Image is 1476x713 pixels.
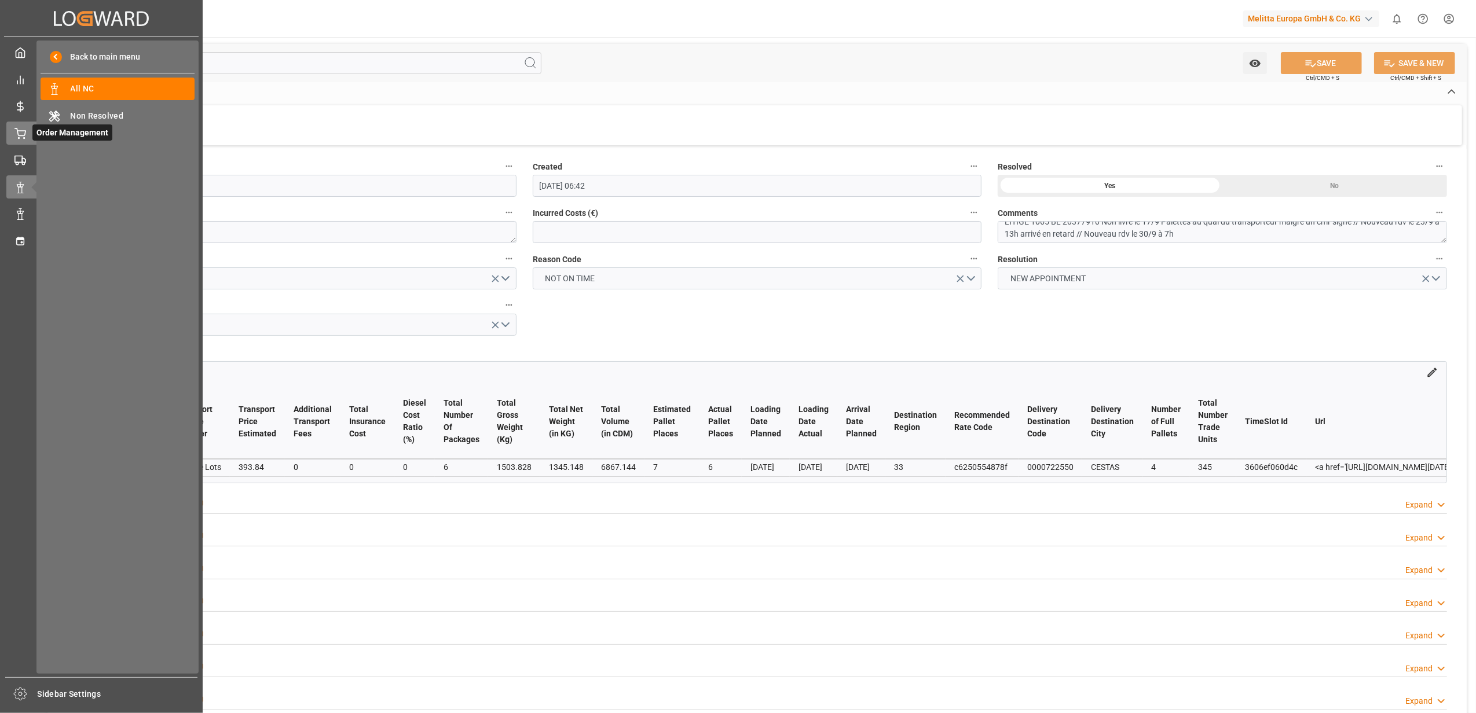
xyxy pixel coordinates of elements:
button: SAVE [1281,52,1362,74]
span: Created [533,161,562,173]
th: Loading Date Planned [742,384,790,459]
button: Responsible Party [501,251,517,266]
a: All NC [41,78,195,100]
button: open menu [67,314,517,336]
div: 345 [1198,460,1228,474]
a: My Cockpit [6,41,196,64]
button: Incurred Costs (€) [966,205,981,220]
th: Diesel Cost Ratio (%) [394,384,435,459]
span: Sidebar Settings [38,688,198,700]
textarea: 0cef1b0e5709 [67,221,517,243]
div: 1503.828 [497,460,532,474]
a: Order ManagementOrder Management [6,122,196,144]
span: NEW APPOINTMENT [1005,273,1092,285]
a: Rate Management [6,95,196,117]
div: 0 [294,460,332,474]
span: Reason Code [533,253,581,266]
button: Reason Code [966,251,981,266]
div: Expand [1405,695,1433,707]
div: 6 [708,460,733,474]
div: c6250554878f [954,460,1010,474]
th: Total Number Trade Units [1189,384,1236,459]
div: 33 [894,460,937,474]
th: Total Insurance Cost [340,384,394,459]
th: Total Number Of Packages [435,384,488,459]
div: [DATE] [750,460,781,474]
button: Created [966,159,981,174]
span: Ctrl/CMD + S [1306,73,1339,82]
div: 0 [349,460,386,474]
button: open menu [998,267,1447,289]
th: Recommended Rate Code [946,384,1019,459]
th: Actual Pallet Places [699,384,742,459]
div: Expand [1405,630,1433,642]
th: Delivery Destination City [1082,384,1142,459]
div: Expand [1405,597,1433,609]
div: [DATE] [799,460,829,474]
div: Melitta Europa GmbH & Co. KG [1243,10,1379,27]
button: Comments [1432,205,1447,220]
th: Arrival Date Planned [837,384,885,459]
div: 7 [653,460,691,474]
th: Number of Full Pallets [1142,384,1189,459]
textarea: LITIGE 1065 BL 20377910 Non livré le 17/9 Palettes au quai du transporteur malgré un cmr signé //... [998,221,1447,243]
button: SAVE & NEW [1374,52,1455,74]
div: 0000722550 [1027,460,1074,474]
button: Help Center [1410,6,1436,32]
input: DD-MM-YYYY HH:MM [67,175,517,197]
span: All NC [71,83,195,95]
th: Loading Date Actual [790,384,837,459]
div: Expand [1405,532,1433,544]
div: 6 [444,460,479,474]
input: DD-MM-YYYY HH:MM [533,175,982,197]
div: 6867.144 [601,460,636,474]
th: TimeSlot Id [1236,384,1306,459]
button: Melitta Europa GmbH & Co. KG [1243,8,1384,30]
div: 1345.148 [549,460,584,474]
div: CESTAS [1091,460,1134,474]
th: Estimated Pallet Places [644,384,699,459]
a: Timeslot Management [6,229,196,252]
th: Delivery Destination Code [1019,384,1082,459]
th: Additional Transport Fees [285,384,340,459]
button: Resolution [1432,251,1447,266]
span: Non Resolved [71,110,195,122]
div: 4 [1151,460,1181,474]
span: Incurred Costs (€) [533,207,598,219]
div: [DATE] [846,460,877,474]
div: Expand [1405,564,1433,576]
th: Total Gross Weight (Kg) [488,384,540,459]
th: Total Net Weight (in KG) [540,384,592,459]
button: Resolved [1432,159,1447,174]
a: Data Management [6,203,196,225]
input: Search Fields [53,52,541,74]
span: Back to main menu [62,51,140,63]
span: Resolution [998,253,1038,266]
a: Control Tower [6,68,196,90]
span: Resolved [998,161,1032,173]
div: Expand [1405,499,1433,511]
div: Yes [998,175,1222,197]
div: Expand [1405,663,1433,675]
th: Total Volume (in CDM) [592,384,644,459]
th: Destination Region [885,384,946,459]
span: Ctrl/CMD + Shift + S [1390,73,1441,82]
button: Updated [501,159,517,174]
div: No [1222,175,1447,197]
span: Comments [998,207,1038,219]
div: 3606ef060d4c [1245,460,1298,474]
a: Non Resolved [41,104,195,127]
button: show 0 new notifications [1384,6,1410,32]
span: Order Management [32,124,112,141]
div: 0 [403,460,426,474]
button: open menu [67,267,517,289]
a: Transport Management [6,149,196,171]
th: Transport Price Estimated [230,384,285,459]
div: 393.84 [239,460,276,474]
button: Transport ID Logward * [501,205,517,220]
span: NOT ON TIME [539,273,600,285]
button: Cost Ownership [501,297,517,313]
button: open menu [1243,52,1267,74]
button: open menu [533,267,982,289]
